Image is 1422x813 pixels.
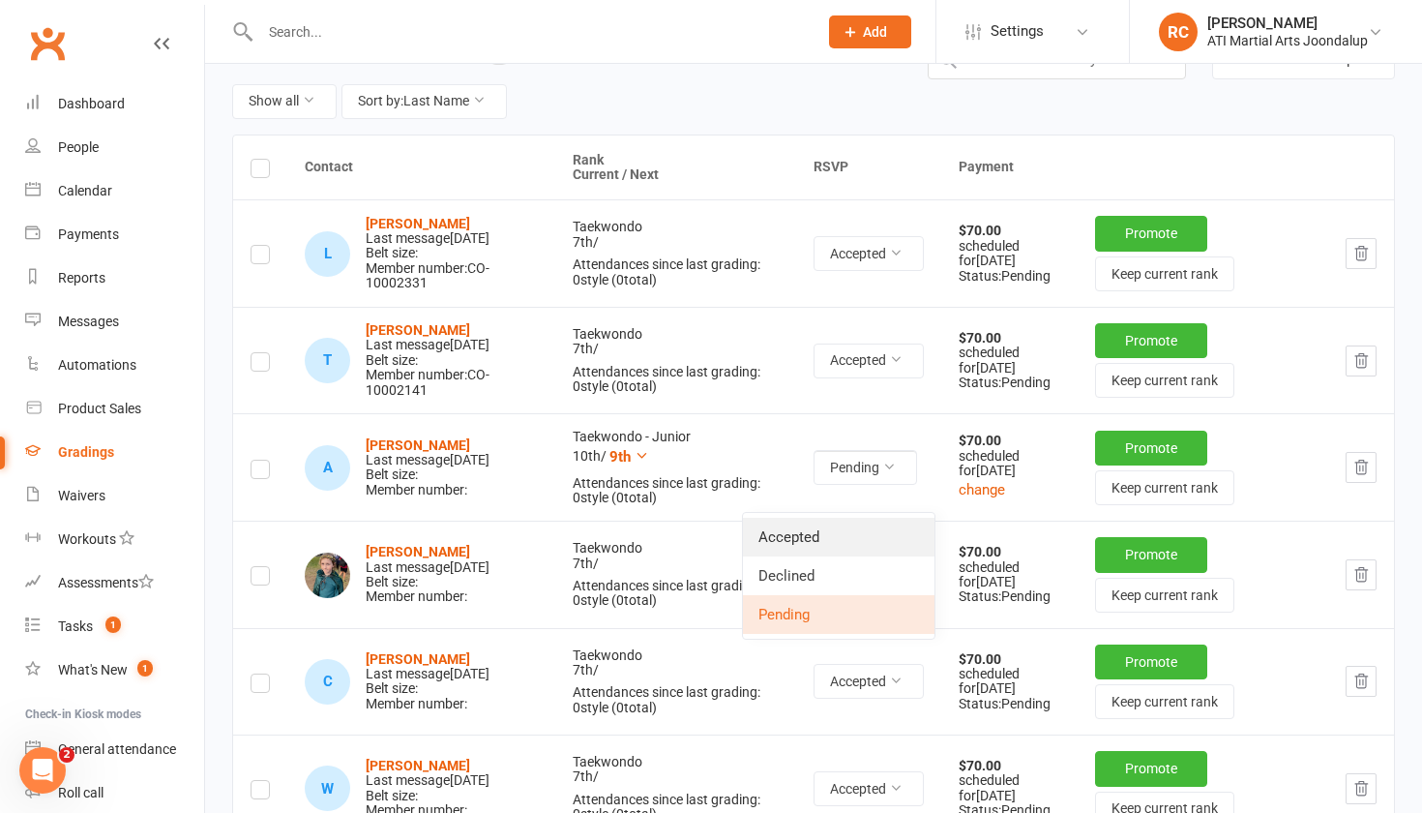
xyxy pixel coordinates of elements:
[366,652,489,712] div: Belt size: Member number:
[287,135,555,200] th: Contact
[25,518,204,561] a: Workouts
[829,15,911,48] button: Add
[25,387,204,431] a: Product Sales
[305,766,350,811] div: William Duggan
[1095,470,1234,505] button: Keep current rank
[366,438,489,498] div: Belt size: Member number:
[58,741,176,757] div: General attendance
[573,476,779,506] div: Attendances since last grading: 0 style ( 0 total)
[959,697,1060,711] div: Status: Pending
[58,139,99,155] div: People
[366,667,489,681] div: Last message [DATE]
[59,747,74,763] span: 2
[366,651,470,667] strong: [PERSON_NAME]
[573,685,779,715] div: Attendances since last grading: 0 style ( 0 total)
[137,660,153,677] span: 1
[1095,645,1207,679] button: Promote
[959,478,1005,501] button: change
[25,474,204,518] a: Waivers
[25,728,204,771] a: General attendance kiosk mode
[254,18,804,45] input: Search...
[58,226,119,242] div: Payments
[1159,13,1198,51] div: RC
[25,300,204,344] a: Messages
[1095,684,1234,719] button: Keep current rank
[959,544,1001,559] strong: $70.00
[25,561,204,605] a: Assessments
[814,664,924,699] button: Accepted
[58,401,141,416] div: Product Sales
[25,169,204,213] a: Calendar
[58,314,119,329] div: Messages
[58,488,105,503] div: Waivers
[58,96,125,111] div: Dashboard
[19,747,66,794] iframe: Intercom live chat
[959,269,1060,284] div: Status: Pending
[366,217,538,291] div: Belt size: Member number: CO-10002331
[25,82,204,126] a: Dashboard
[366,231,538,246] div: Last message [DATE]
[959,433,1001,448] strong: $70.00
[555,307,796,413] td: Taekwondo 7th /
[941,135,1394,200] th: Payment
[366,758,470,773] a: [PERSON_NAME]
[58,183,112,198] div: Calendar
[366,322,470,338] a: [PERSON_NAME]
[25,213,204,256] a: Payments
[609,448,631,466] span: 9th
[1095,751,1207,786] button: Promote
[814,344,924,378] button: Accepted
[1095,363,1234,398] button: Keep current rank
[58,785,104,800] div: Roll call
[959,758,1001,773] strong: $70.00
[366,545,489,605] div: Belt size: Member number:
[743,595,934,634] a: Pending
[814,236,924,271] button: Accepted
[305,231,350,277] div: Lukas Backhouse
[25,344,204,387] a: Automations
[58,357,136,373] div: Automations
[58,575,154,590] div: Assessments
[366,338,538,352] div: Last message [DATE]
[366,773,489,788] div: Last message [DATE]
[25,648,204,692] a: What's New1
[366,453,489,467] div: Last message [DATE]
[341,84,507,119] button: Sort by:Last Name
[555,135,796,200] th: Rank Current / Next
[959,651,1001,667] strong: $70.00
[573,365,779,395] div: Attendances since last grading: 0 style ( 0 total)
[743,518,934,557] a: Accepted
[1207,32,1368,49] div: ATI Martial Arts Joondalup
[1095,216,1207,251] button: Promote
[609,445,649,468] button: 9th
[814,450,917,485] button: Pending
[959,589,1060,604] div: Status: Pending
[58,531,116,547] div: Workouts
[58,662,128,677] div: What's New
[366,216,470,231] a: [PERSON_NAME]
[58,270,105,286] div: Reports
[366,544,470,559] a: [PERSON_NAME]
[366,437,470,453] a: [PERSON_NAME]
[991,10,1044,53] span: Settings
[959,545,1060,589] div: scheduled for [DATE]
[796,135,941,200] th: RSVP
[366,560,489,575] div: Last message [DATE]
[25,256,204,300] a: Reports
[232,39,351,69] h3: Attendees
[959,331,1060,376] div: scheduled for [DATE]
[555,628,796,735] td: Taekwondo 7th /
[23,19,72,68] a: Clubworx
[555,413,796,521] td: Taekwondo - Junior 10th /
[1095,431,1207,466] button: Promote
[25,126,204,169] a: People
[1095,537,1207,572] button: Promote
[1095,256,1234,291] button: Keep current rank
[959,330,1001,346] strong: $70.00
[573,579,779,609] div: Attendances since last grading: 0 style ( 0 total)
[305,445,350,491] div: Alexis Bravo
